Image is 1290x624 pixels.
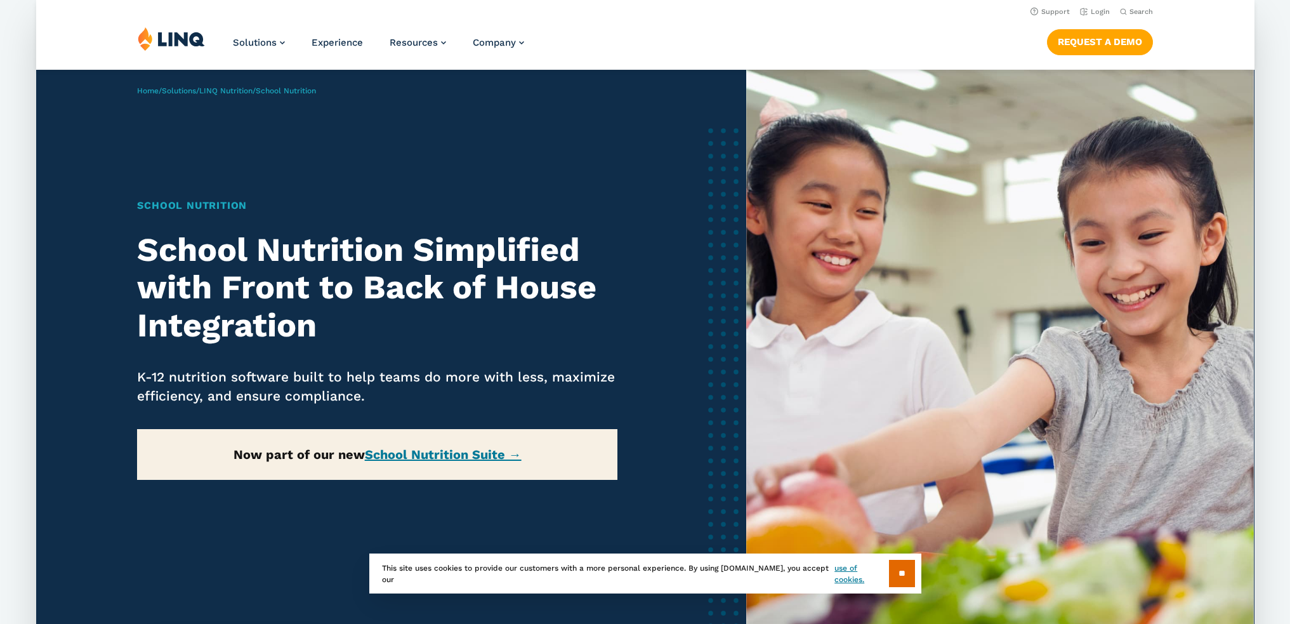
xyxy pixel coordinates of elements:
span: School Nutrition [256,86,316,95]
a: Support [1030,8,1069,16]
nav: Button Navigation [1046,27,1152,55]
button: Open Search Bar [1119,7,1152,17]
a: Resources [390,37,446,48]
a: Home [137,86,159,95]
h1: School Nutrition [137,198,617,213]
strong: Now part of our new [234,447,522,462]
span: Resources [390,37,438,48]
a: Experience [312,37,363,48]
a: School Nutrition Suite → [365,447,522,462]
span: Search [1129,8,1152,16]
a: Solutions [162,86,196,95]
a: Request a Demo [1046,29,1152,55]
div: This site uses cookies to provide our customers with a more personal experience. By using [DOMAIN... [369,554,921,594]
h2: School Nutrition Simplified with Front to Back of House Integration [137,231,617,345]
a: Company [473,37,524,48]
nav: Primary Navigation [233,27,524,69]
a: use of cookies. [834,562,888,585]
p: K-12 nutrition software built to help teams do more with less, maximize efficiency, and ensure co... [137,368,617,406]
span: / / / [137,86,316,95]
span: Company [473,37,516,48]
a: Solutions [233,37,285,48]
nav: Utility Navigation [36,4,1254,18]
img: LINQ | K‑12 Software [138,27,205,51]
span: Solutions [233,37,277,48]
a: LINQ Nutrition [199,86,253,95]
a: Login [1079,8,1109,16]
